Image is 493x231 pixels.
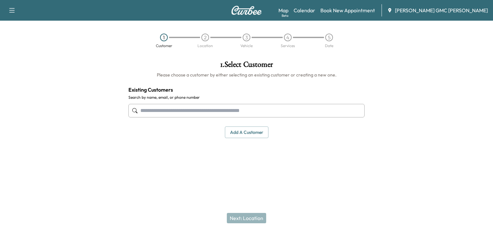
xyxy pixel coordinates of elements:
button: Add a customer [225,126,268,138]
h1: 1 . Select Customer [128,61,365,72]
div: 5 [325,34,333,41]
div: 4 [284,34,292,41]
a: MapBeta [278,6,288,14]
div: Beta [282,13,288,18]
span: [PERSON_NAME] GMC [PERSON_NAME] [395,6,488,14]
a: Book New Appointment [320,6,375,14]
div: Services [281,44,295,48]
div: Vehicle [240,44,253,48]
div: 2 [201,34,209,41]
div: 1 [160,34,168,41]
h4: Existing Customers [128,86,365,94]
img: Curbee Logo [231,6,262,15]
a: Calendar [294,6,315,14]
h6: Please choose a customer by either selecting an existing customer or creating a new one. [128,72,365,78]
div: Date [325,44,333,48]
div: Location [197,44,213,48]
label: Search by name, email, or phone number [128,95,365,100]
div: Customer [156,44,172,48]
div: 3 [243,34,250,41]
